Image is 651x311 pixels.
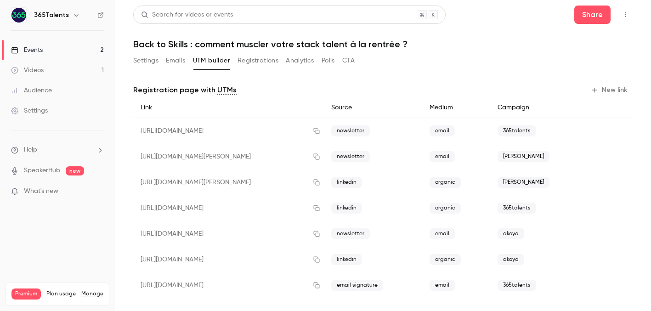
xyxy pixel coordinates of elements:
span: newsletter [331,151,370,162]
div: Campaign [490,97,589,118]
div: Search for videos or events [141,10,233,20]
span: organic [430,254,461,265]
h1: Back to Skills : comment muscler votre stack talent à la rentrée ? [133,39,633,50]
a: SpeakerHub [24,166,60,175]
div: [URL][DOMAIN_NAME][PERSON_NAME] [133,144,324,170]
span: What's new [24,187,58,196]
div: [URL][DOMAIN_NAME][PERSON_NAME] [133,170,324,195]
span: organic [430,203,461,214]
span: linkedin [331,254,362,265]
span: Premium [11,288,41,300]
h6: 365Talents [34,11,69,20]
a: UTMs [217,85,237,96]
span: organic [430,177,461,188]
span: Help [24,145,37,155]
span: email [430,280,455,291]
span: email [430,151,455,162]
div: [URL][DOMAIN_NAME] [133,247,324,272]
span: email [430,228,455,239]
span: 365talents [498,280,536,291]
span: newsletter [331,228,370,239]
div: Events [11,45,43,55]
span: email signature [331,280,383,291]
div: [URL][DOMAIN_NAME] [133,272,324,298]
button: CTA [342,53,355,68]
span: akoya [498,228,524,239]
button: Settings [133,53,159,68]
button: Share [574,6,611,24]
button: Analytics [286,53,314,68]
div: Audience [11,86,52,95]
img: 365Talents [11,8,26,23]
button: New link [587,83,633,97]
span: 365talents [498,125,536,136]
span: newsletter [331,125,370,136]
span: [PERSON_NAME] [498,177,549,188]
p: Registration page with [133,85,237,96]
div: Settings [11,106,48,115]
span: linkedin [331,203,362,214]
button: Polls [322,53,335,68]
span: linkedin [331,177,362,188]
span: email [430,125,455,136]
div: Source [324,97,423,118]
div: Videos [11,66,44,75]
button: Emails [166,53,185,68]
div: [URL][DOMAIN_NAME] [133,221,324,247]
span: new [66,166,84,175]
div: [URL][DOMAIN_NAME] [133,118,324,144]
div: [URL][DOMAIN_NAME] [133,195,324,221]
div: Link [133,97,324,118]
span: 365talents [498,203,536,214]
button: Registrations [238,53,278,68]
span: Plan usage [46,290,76,298]
span: [PERSON_NAME] [498,151,549,162]
li: help-dropdown-opener [11,145,104,155]
div: Medium [422,97,490,118]
span: akoya [498,254,524,265]
button: UTM builder [193,53,230,68]
a: Manage [81,290,103,298]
